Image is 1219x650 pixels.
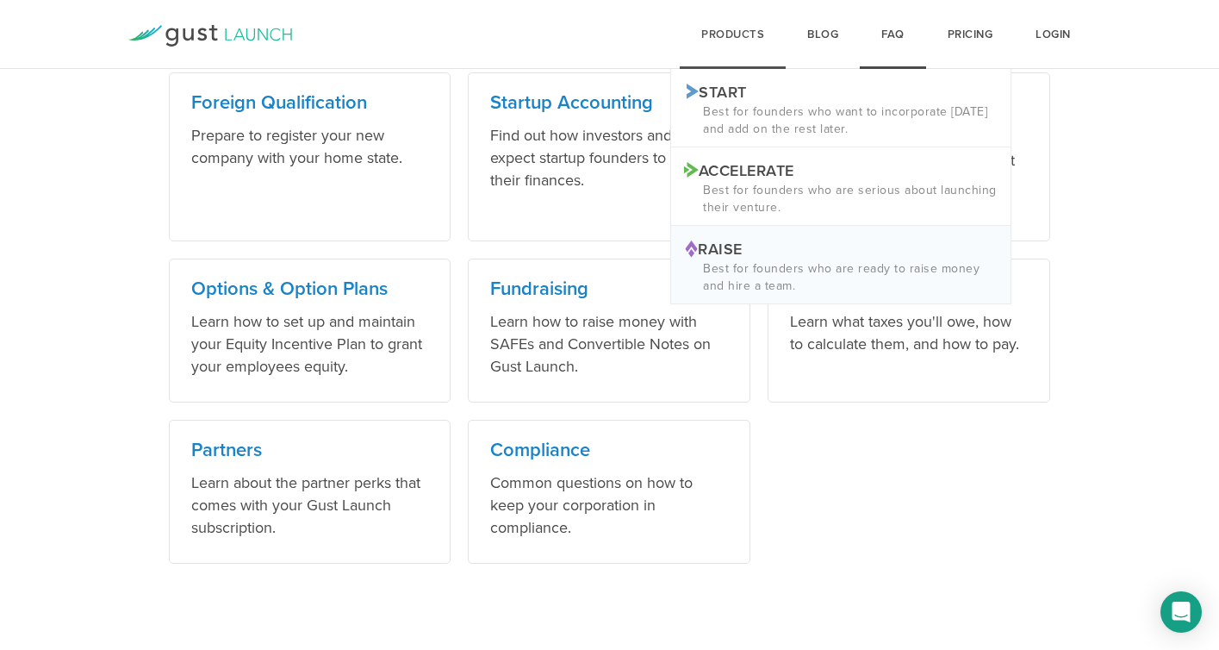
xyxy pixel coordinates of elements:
p: START [684,82,998,100]
a: Startup Accounting Find out how investors and banks expect startup founders to record their finan... [468,72,750,241]
a: Options & Option Plans Learn how to set up and maintain your Equity Incentive Plan to grant your ... [169,259,451,403]
a: Corporate Taxes Learn what taxes you'll owe, how to calculate them, and how to pay. [768,259,1050,403]
p: Find out how investors and banks expect startup founders to record their finances. [490,124,728,191]
h3: Startup Accounting [490,91,728,116]
a: RAISE Best for founders who are ready to raise money and hire a team. [670,226,1011,304]
p: Best for founders who are serious about launching their venture. [684,182,998,216]
p: Best for founders who want to incorporate [DATE] and add on the rest later. [684,103,998,138]
h3: Partners [191,438,429,463]
p: Prepare to register your new company with your home state. [191,124,429,169]
div: Open Intercom Messenger [1160,591,1202,633]
p: Learn what taxes you'll owe, how to calculate them, and how to pay. [790,310,1028,355]
p: Best for founders who are ready to raise money and hire a team. [684,260,998,295]
p: RAISE [684,239,998,257]
p: Learn how to set up and maintain your Equity Incentive Plan to grant your employees equity. [191,310,429,378]
h3: Foreign Qualification [191,91,429,116]
p: Common questions on how to keep your corporation in compliance. [490,472,728,539]
a: Foreign Qualification Prepare to register your new company with your home state. [169,72,451,241]
a: Partners Learn about the partner perks that comes with your Gust Launch subscription. [169,420,451,564]
p: Learn about the partner perks that comes with your Gust Launch subscription. [191,472,429,539]
a: Fundraising Learn how to raise money with SAFEs and Convertible Notes on Gust Launch. [468,259,750,403]
a: START Best for founders who want to incorporate [DATE] and add on the rest later. [670,69,1011,147]
p: ACCELERATE [684,160,998,178]
h3: Fundraising [490,277,728,302]
a: ACCELERATE Best for founders who are serious about launching their venture. [670,147,1011,226]
h3: Options & Option Plans [191,277,429,302]
a: Compliance Common questions on how to keep your corporation in compliance. [468,420,750,564]
h3: Compliance [490,438,728,463]
p: Learn how to raise money with SAFEs and Convertible Notes on Gust Launch. [490,310,728,378]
